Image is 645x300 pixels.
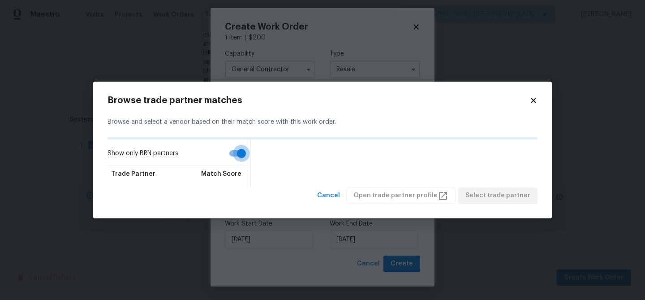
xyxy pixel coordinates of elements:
[111,170,155,178] span: Trade Partner
[107,149,178,158] span: Show only BRN partners
[107,107,537,138] div: Browse and select a vendor based on their match score with this work order.
[201,170,241,178] span: Match Score
[317,190,340,201] span: Cancel
[314,187,344,204] button: Cancel
[107,96,529,105] h2: Browse trade partner matches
